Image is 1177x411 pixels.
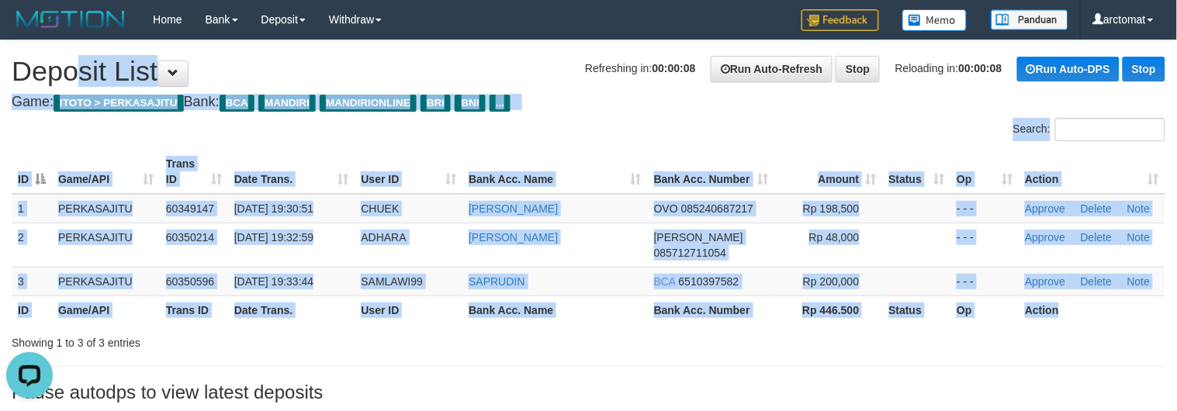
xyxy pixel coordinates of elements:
[1019,295,1165,324] th: Action
[648,295,775,324] th: Bank Acc. Number
[462,150,648,194] th: Bank Acc. Name: activate to sort column ascending
[462,295,648,324] th: Bank Acc. Name
[803,275,859,288] span: Rp 200,000
[836,56,880,82] a: Stop
[959,62,1002,74] strong: 00:00:08
[991,9,1068,30] img: panduan.png
[950,267,1019,295] td: - - -
[654,275,676,288] span: BCA
[883,295,951,324] th: Status
[1123,57,1165,81] a: Stop
[361,275,423,288] span: SAMLAWI99
[1013,118,1165,141] label: Search:
[1081,275,1112,288] a: Delete
[12,295,52,324] th: ID
[654,202,678,215] span: OVO
[320,95,417,112] span: MANDIRIONLINE
[950,223,1019,267] td: - - -
[166,275,214,288] span: 60350596
[950,150,1019,194] th: Op: activate to sort column ascending
[1127,202,1151,215] a: Note
[166,202,214,215] span: 60349147
[950,194,1019,223] td: - - -
[12,382,1165,402] h3: Pause autodps to view latest deposits
[803,202,859,215] span: Rp 198,500
[1025,231,1065,243] a: Approve
[809,231,860,243] span: Rp 48,000
[469,202,558,215] a: [PERSON_NAME]
[52,194,160,223] td: PERKASAJITU
[469,231,558,243] a: [PERSON_NAME]
[361,231,406,243] span: ADHARA
[490,95,511,112] span: ...
[711,56,833,82] a: Run Auto-Refresh
[160,150,228,194] th: Trans ID: activate to sort column ascending
[12,95,1165,110] h4: Game: Bank:
[12,194,52,223] td: 1
[654,247,726,259] span: Copy 085712711054 to clipboard
[654,231,743,243] span: [PERSON_NAME]
[52,295,160,324] th: Game/API
[653,62,696,74] strong: 00:00:08
[775,295,883,324] th: Rp 446.500
[895,62,1002,74] span: Reloading in:
[681,202,753,215] span: Copy 085240687217 to clipboard
[1017,57,1120,81] a: Run Auto-DPS
[228,150,355,194] th: Date Trans.: activate to sort column ascending
[12,56,1165,87] h1: Deposit List
[801,9,879,31] img: Feedback.jpg
[228,295,355,324] th: Date Trans.
[1127,275,1151,288] a: Note
[220,95,254,112] span: BCA
[421,95,451,112] span: BRI
[950,295,1019,324] th: Op
[12,223,52,267] td: 2
[355,295,462,324] th: User ID
[160,295,228,324] th: Trans ID
[258,95,316,112] span: MANDIRI
[1081,231,1112,243] a: Delete
[1055,118,1165,141] input: Search:
[775,150,883,194] th: Amount: activate to sort column ascending
[12,267,52,295] td: 3
[648,150,775,194] th: Bank Acc. Number: activate to sort column ascending
[902,9,968,31] img: Button%20Memo.svg
[355,150,462,194] th: User ID: activate to sort column ascending
[1025,202,1065,215] a: Approve
[234,231,313,243] span: [DATE] 19:32:59
[883,150,951,194] th: Status: activate to sort column ascending
[234,275,313,288] span: [DATE] 19:33:44
[52,150,160,194] th: Game/API: activate to sort column ascending
[166,231,214,243] span: 60350214
[1127,231,1151,243] a: Note
[6,6,53,53] button: Open LiveChat chat widget
[234,202,313,215] span: [DATE] 19:30:51
[585,62,695,74] span: Refreshing in:
[469,275,524,288] a: SAPRUDIN
[455,95,485,112] span: BNI
[1025,275,1065,288] a: Approve
[54,95,184,112] span: ITOTO > PERKASAJITU
[361,202,399,215] span: CHUEK
[12,150,52,194] th: ID: activate to sort column descending
[679,275,739,288] span: Copy 6510397582 to clipboard
[1081,202,1112,215] a: Delete
[12,8,130,31] img: MOTION_logo.png
[52,223,160,267] td: PERKASAJITU
[1019,150,1165,194] th: Action: activate to sort column ascending
[52,267,160,295] td: PERKASAJITU
[12,329,479,351] div: Showing 1 to 3 of 3 entries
